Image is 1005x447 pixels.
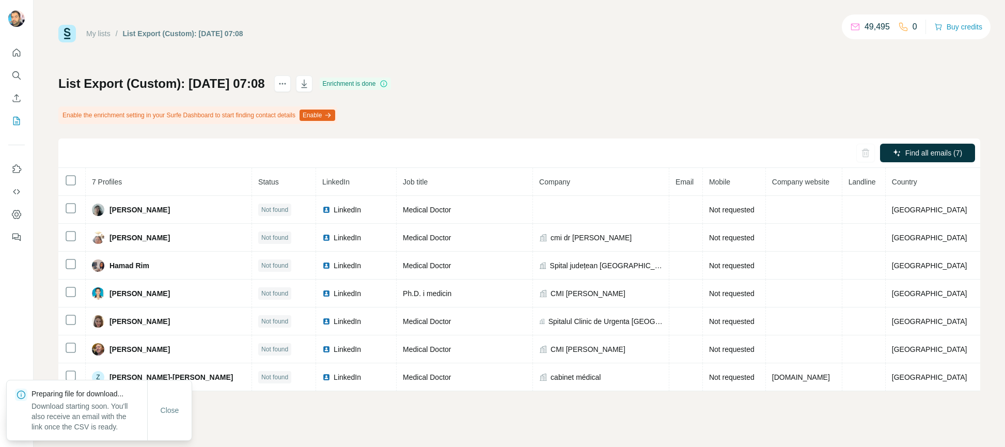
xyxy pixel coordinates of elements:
span: Not found [261,261,288,270]
span: [GEOGRAPHIC_DATA] [892,317,967,326]
span: LinkedIn [334,288,361,299]
span: Medical Doctor [403,373,451,381]
p: 49,495 [865,21,890,33]
button: My lists [8,112,25,130]
button: Search [8,66,25,85]
a: My lists [86,29,111,38]
span: LinkedIn [334,233,361,243]
span: Spital județean [GEOGRAPHIC_DATA] [550,260,663,271]
img: Avatar [92,204,104,216]
span: [PERSON_NAME] [109,233,170,243]
span: Not found [261,289,288,298]
img: Avatar [92,232,104,244]
p: Download starting soon. You'll also receive an email with the link once the CSV is ready. [32,401,147,432]
button: Find all emails (7) [880,144,975,162]
img: LinkedIn logo [322,234,331,242]
span: Not requested [709,345,755,353]
button: Use Surfe on LinkedIn [8,160,25,178]
span: cmi dr [PERSON_NAME] [551,233,632,243]
span: Ph.D. i medicin [403,289,451,298]
img: LinkedIn logo [322,206,331,214]
div: Enable the enrichment setting in your Surfe Dashboard to start finding contact details [58,106,337,124]
p: 0 [913,21,917,33]
span: [PERSON_NAME] [109,344,170,354]
span: LinkedIn [334,260,361,271]
span: Medical Doctor [403,317,451,326]
span: Hamad Rim [109,260,149,271]
img: LinkedIn logo [322,373,331,381]
span: Spitalul Clinic de Urgenta [GEOGRAPHIC_DATA] [548,316,663,327]
button: Feedback [8,228,25,246]
span: Not found [261,317,288,326]
span: Close [161,405,179,415]
span: Not requested [709,261,755,270]
span: [PERSON_NAME]-[PERSON_NAME] [109,372,233,382]
span: Medical Doctor [403,261,451,270]
span: Medical Doctor [403,234,451,242]
button: Quick start [8,43,25,62]
span: [GEOGRAPHIC_DATA] [892,206,967,214]
span: Mobile [709,178,730,186]
span: [GEOGRAPHIC_DATA] [892,234,967,242]
span: Email [676,178,694,186]
span: Company website [772,178,829,186]
span: LinkedIn [334,372,361,382]
span: LinkedIn [322,178,350,186]
span: Medical Doctor [403,206,451,214]
h1: List Export (Custom): [DATE] 07:08 [58,75,265,92]
div: List Export (Custom): [DATE] 07:08 [123,28,243,39]
button: Enrich CSV [8,89,25,107]
span: [PERSON_NAME] [109,205,170,215]
img: LinkedIn logo [322,289,331,298]
img: Avatar [92,343,104,356]
span: Not requested [709,289,755,298]
span: LinkedIn [334,316,361,327]
span: [GEOGRAPHIC_DATA] [892,289,967,298]
span: Company [539,178,570,186]
button: Enable [300,110,335,121]
img: Avatar [8,10,25,27]
span: [PERSON_NAME] [109,316,170,327]
img: LinkedIn logo [322,261,331,270]
img: Avatar [92,259,104,272]
span: Landline [849,178,876,186]
span: LinkedIn [334,205,361,215]
button: Use Surfe API [8,182,25,201]
span: [PERSON_NAME] [109,288,170,299]
button: Dashboard [8,205,25,224]
img: Avatar [92,287,104,300]
span: CMI [PERSON_NAME] [551,288,625,299]
span: Not found [261,373,288,382]
span: [GEOGRAPHIC_DATA] [892,373,967,381]
span: Medical Doctor [403,345,451,353]
span: Not found [261,345,288,354]
span: Not requested [709,317,755,326]
span: [DOMAIN_NAME] [772,373,830,381]
span: Status [258,178,279,186]
button: Buy credits [934,20,982,34]
span: Not requested [709,234,755,242]
span: LinkedIn [334,344,361,354]
span: Not found [261,233,288,242]
button: Close [153,401,186,420]
span: Find all emails (7) [905,148,962,158]
span: cabinet médical [551,372,601,382]
span: [GEOGRAPHIC_DATA] [892,261,967,270]
span: 7 Profiles [92,178,122,186]
img: Surfe Logo [58,25,76,42]
span: Not requested [709,206,755,214]
div: Enrichment is done [320,78,391,90]
img: LinkedIn logo [322,317,331,326]
span: CMI [PERSON_NAME] [551,344,625,354]
span: Job title [403,178,428,186]
span: Not requested [709,373,755,381]
span: [GEOGRAPHIC_DATA] [892,345,967,353]
div: Z [92,371,104,383]
button: actions [274,75,291,92]
p: Preparing file for download... [32,389,147,399]
img: Avatar [92,315,104,328]
span: Not found [261,205,288,214]
img: LinkedIn logo [322,345,331,353]
span: Country [892,178,917,186]
li: / [116,28,118,39]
